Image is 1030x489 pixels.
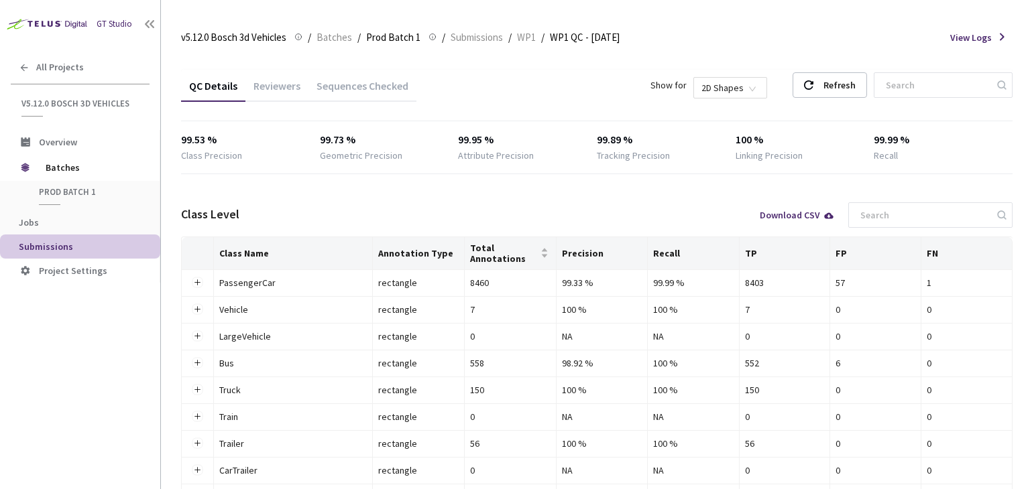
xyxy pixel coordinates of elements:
[314,29,355,44] a: Batches
[836,436,915,451] div: 0
[470,329,551,344] div: 0
[373,237,465,270] th: Annotation Type
[378,409,459,424] div: rectangle
[448,29,506,44] a: Submissions
[219,329,367,344] div: LargeVehicle
[562,436,642,451] div: 100 %
[320,148,402,163] div: Geometric Precision
[219,382,367,397] div: Truck
[458,132,597,148] div: 99.95 %
[874,148,898,163] div: Recall
[836,382,915,397] div: 0
[740,237,831,270] th: TP
[451,29,503,46] span: Submissions
[181,29,286,46] span: v5.12.0 Bosch 3d Vehicles
[562,356,642,370] div: 98.92 %
[192,385,203,395] button: Expand row
[317,29,352,46] span: Batches
[562,409,642,424] div: NA
[836,409,915,424] div: 0
[219,275,367,290] div: PassengerCar
[470,356,551,370] div: 558
[458,148,534,163] div: Attribute Precision
[736,132,874,148] div: 100 %
[19,216,39,228] span: Jobs
[650,78,687,92] span: Show for
[648,237,739,270] th: Recall
[46,154,137,181] span: Batches
[508,29,512,46] li: /
[470,302,551,317] div: 7
[878,73,995,97] input: Search
[39,265,107,277] span: Project Settings
[219,463,367,478] div: CarTrailer
[745,382,825,397] div: 150
[701,78,759,98] span: 2D Shapes
[653,356,733,370] div: 100 %
[653,302,733,317] div: 100 %
[308,29,311,46] li: /
[823,73,856,97] div: Refresh
[927,409,1007,424] div: 0
[927,382,1007,397] div: 0
[514,29,538,44] a: WP1
[836,275,915,290] div: 57
[320,132,459,148] div: 99.73 %
[442,29,445,46] li: /
[378,329,459,344] div: rectangle
[874,132,1013,148] div: 99.99 %
[541,29,545,46] li: /
[192,358,203,368] button: Expand row
[378,356,459,370] div: rectangle
[517,29,536,46] span: WP1
[927,275,1007,290] div: 1
[927,436,1007,451] div: 0
[219,356,367,370] div: Bus
[562,302,642,317] div: 100 %
[836,356,915,370] div: 6
[562,382,642,397] div: 100 %
[378,302,459,317] div: rectangle
[562,329,642,344] div: NA
[836,463,915,478] div: 0
[470,382,551,397] div: 150
[192,277,203,288] button: Expand row
[927,302,1007,317] div: 0
[745,409,825,424] div: 0
[36,62,84,73] span: All Projects
[192,304,203,315] button: Expand row
[219,436,367,451] div: Trailer
[927,356,1007,370] div: 0
[181,132,320,148] div: 99.53 %
[97,17,132,31] div: GT Studio
[653,409,733,424] div: NA
[39,186,138,198] span: Prod Batch 1
[653,329,733,344] div: NA
[653,463,733,478] div: NA
[219,409,367,424] div: Train
[852,203,995,227] input: Search
[562,275,642,290] div: 99.33 %
[760,210,835,220] div: Download CSV
[470,409,551,424] div: 0
[736,148,803,163] div: Linking Precision
[745,275,825,290] div: 8403
[745,329,825,344] div: 0
[950,30,992,45] span: View Logs
[745,436,825,451] div: 56
[927,463,1007,478] div: 0
[470,436,551,451] div: 56
[921,237,1013,270] th: FN
[19,240,73,253] span: Submissions
[39,136,77,148] span: Overview
[653,275,733,290] div: 99.99 %
[745,463,825,478] div: 0
[562,463,642,478] div: NA
[465,237,557,270] th: Total Annotations
[181,79,245,102] div: QC Details
[557,237,648,270] th: Precision
[181,205,239,224] div: Class Level
[745,302,825,317] div: 7
[745,356,825,370] div: 552
[181,148,242,163] div: Class Precision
